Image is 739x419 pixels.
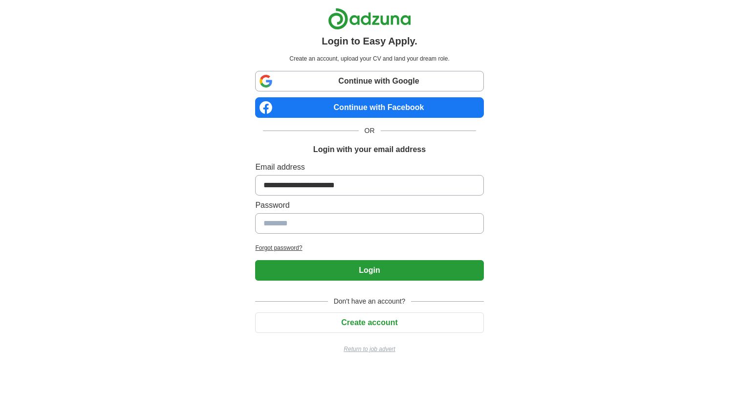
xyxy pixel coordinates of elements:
[255,243,483,252] a: Forgot password?
[255,260,483,281] button: Login
[255,312,483,333] button: Create account
[255,345,483,353] a: Return to job advert
[313,144,426,155] h1: Login with your email address
[322,34,417,48] h1: Login to Easy Apply.
[255,71,483,91] a: Continue with Google
[328,296,412,307] span: Don't have an account?
[255,161,483,173] label: Email address
[359,126,381,136] span: OR
[255,318,483,327] a: Create account
[255,97,483,118] a: Continue with Facebook
[257,54,481,63] p: Create an account, upload your CV and land your dream role.
[255,199,483,211] label: Password
[328,8,411,30] img: Adzuna logo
